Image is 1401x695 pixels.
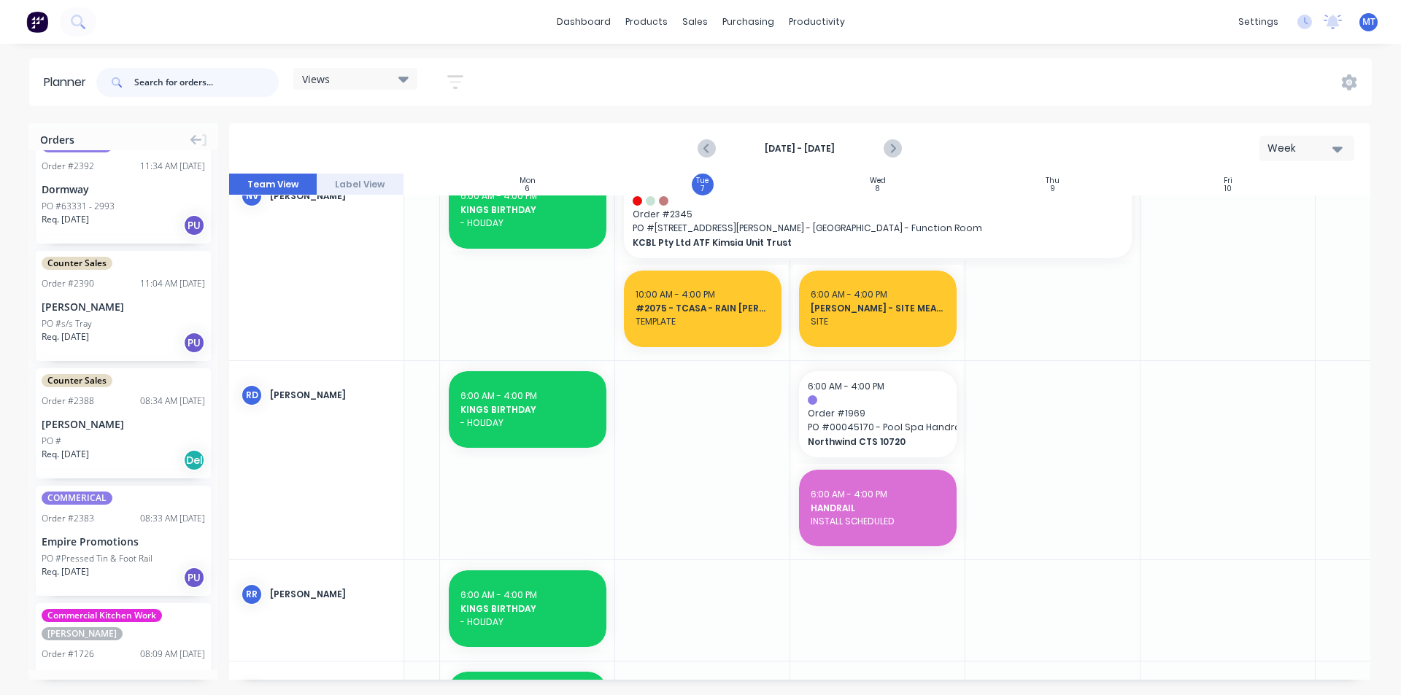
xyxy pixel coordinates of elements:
[42,374,112,387] span: Counter Sales
[876,185,879,193] div: 8
[636,315,770,328] span: TEMPLATE
[1224,176,1232,185] div: Fri
[1362,15,1375,28] span: MT
[811,315,945,328] span: SITE
[42,565,89,578] span: Req. [DATE]
[636,302,770,315] span: #2075 - TCASA - RAIN [PERSON_NAME]
[808,380,884,392] span: 6:00 AM - 4:00 PM
[183,449,205,471] div: Del
[808,407,948,420] span: Order # 1969
[808,421,948,434] span: PO # 00045170 - Pool Spa Handrails
[460,602,595,616] span: KINGS BIRTHDAY
[870,176,886,185] div: Wed
[42,534,205,549] div: Empire Promotions
[183,332,205,354] div: PU
[42,330,89,343] span: Req. [DATE]
[241,185,263,207] div: NV
[42,277,94,290] div: Order # 2390
[183,567,205,589] div: PU
[808,435,934,449] span: Northwind CTS 10720
[40,132,74,147] span: Orders
[26,11,48,33] img: Factory
[42,416,205,432] div: [PERSON_NAME]
[42,492,112,505] span: COMMERICAL
[42,160,94,173] div: Order # 2392
[1267,141,1335,156] div: Week
[42,299,205,314] div: [PERSON_NAME]
[1224,185,1232,193] div: 10
[520,176,536,185] div: Mon
[140,512,205,525] div: 08:33 AM [DATE]
[42,395,94,408] div: Order # 2388
[1231,11,1286,33] div: settings
[675,11,715,33] div: sales
[1259,136,1354,161] button: Week
[811,515,945,528] span: INSTALL SCHEDULED
[229,174,317,195] button: Team View
[1051,185,1055,193] div: 9
[140,395,205,408] div: 08:34 AM [DATE]
[811,302,945,315] span: [PERSON_NAME] - SITE MEASURE SPLASHBACK (Inspired Plumbing)
[811,288,887,300] span: 6:00 AM - 4:00 PM
[241,583,263,605] div: RR
[44,74,93,91] div: Planner
[302,71,330,87] span: Views
[42,317,92,330] div: PO #s/s Tray
[42,435,61,448] div: PO #
[270,588,392,601] div: [PERSON_NAME]
[42,448,89,461] span: Req. [DATE]
[633,236,1074,249] span: KCBL Pty Ltd ATF Kimsia Unit Trust
[636,288,715,300] span: 10:00 AM - 4:00 PM
[700,185,704,193] div: 7
[696,176,709,185] div: Tue
[270,389,392,402] div: [PERSON_NAME]
[140,277,205,290] div: 11:04 AM [DATE]
[715,11,781,33] div: purchasing
[460,589,537,601] span: 6:00 AM - 4:00 PM
[42,257,112,270] span: Counter Sales
[42,609,162,622] span: Commercial Kitchen Work
[42,512,94,525] div: Order # 2383
[460,403,595,416] span: KINGS BIRTHDAY
[1046,176,1060,185] div: Thu
[140,160,205,173] div: 11:34 AM [DATE]
[460,616,595,629] span: - HOLIDAY
[727,142,873,155] strong: [DATE] - [DATE]
[134,68,279,97] input: Search for orders...
[811,488,887,500] span: 6:00 AM - 4:00 PM
[460,389,537,402] span: 6:00 AM - 4:00 PM
[183,214,205,236] div: PU
[525,185,530,193] div: 6
[460,416,595,430] span: - HOLIDAY
[241,384,263,406] div: RD
[42,627,123,640] span: [PERSON_NAME]
[42,200,115,213] div: PO #63331 - 2993
[317,174,404,195] button: Label View
[633,222,1123,235] span: PO # [STREET_ADDRESS][PERSON_NAME] - [GEOGRAPHIC_DATA] - Function Room
[42,552,153,565] div: PO #Pressed Tin & Foot Rail
[618,11,675,33] div: products
[781,11,852,33] div: productivity
[42,182,205,197] div: Dormway
[460,217,595,230] span: - HOLIDAY
[270,190,392,203] div: [PERSON_NAME]
[42,669,205,685] div: [PERSON_NAME] & ASSOCIATES
[42,213,89,226] span: Req. [DATE]
[811,502,945,515] span: HANDRAIL
[42,648,94,661] div: Order # 1726
[140,648,205,661] div: 08:09 AM [DATE]
[549,11,618,33] a: dashboard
